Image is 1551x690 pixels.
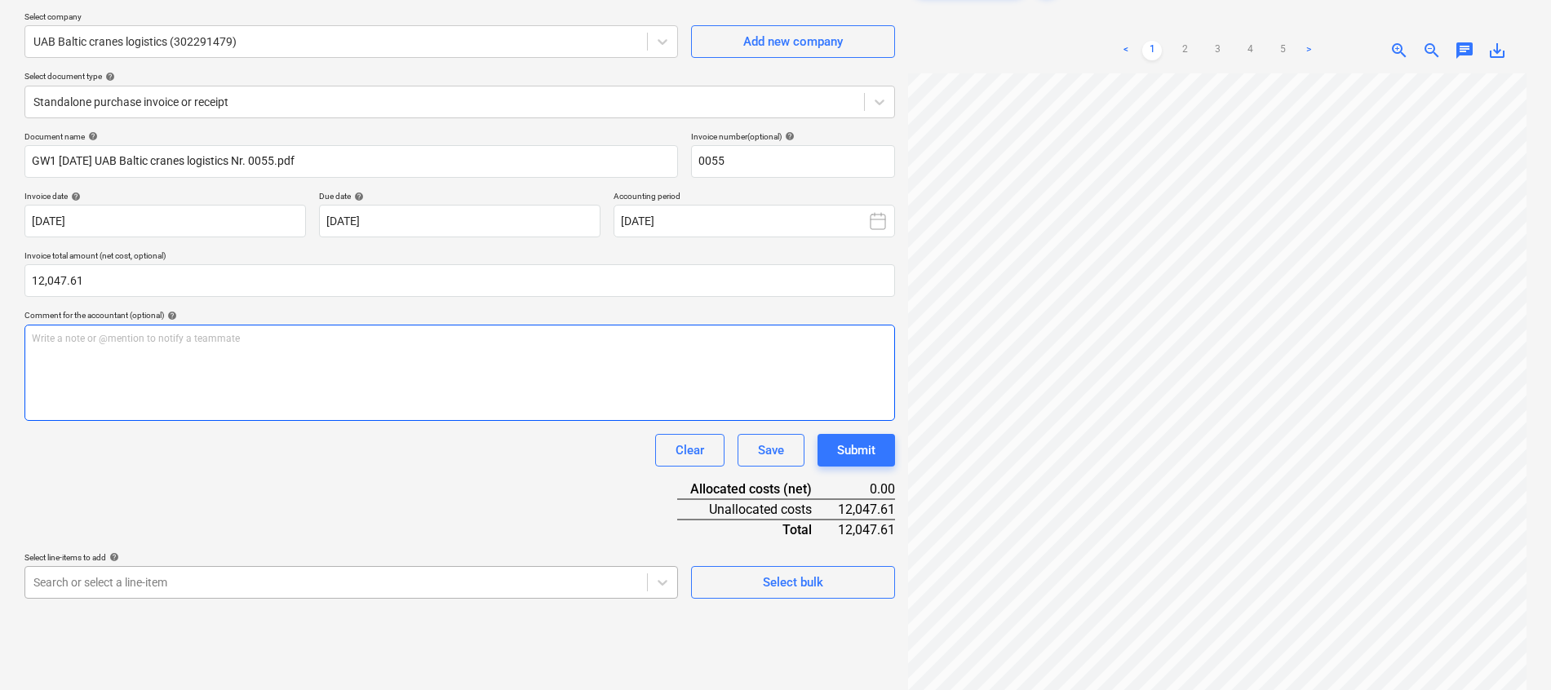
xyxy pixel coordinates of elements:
[838,480,895,499] div: 0.00
[1273,41,1292,60] a: Page 5
[655,434,725,467] button: Clear
[838,520,895,539] div: 12,047.61
[24,131,678,142] div: Document name
[838,499,895,520] div: 12,047.61
[68,192,81,201] span: help
[24,310,895,321] div: Comment for the accountant (optional)
[677,499,838,520] div: Unallocated costs
[1422,41,1442,60] span: zoom_out
[1175,41,1194,60] a: Page 2
[24,205,306,237] input: Invoice date not specified
[164,311,177,321] span: help
[24,250,895,264] p: Invoice total amount (net cost, optional)
[614,205,895,237] button: [DATE]
[24,552,678,563] div: Select line-items to add
[102,72,115,82] span: help
[758,440,784,461] div: Save
[677,520,838,539] div: Total
[763,572,823,593] div: Select bulk
[691,145,895,178] input: Invoice number
[319,191,600,201] div: Due date
[1142,41,1162,60] a: Page 1 is your current page
[676,440,704,461] div: Clear
[1389,41,1409,60] span: zoom_in
[24,71,895,82] div: Select document type
[691,25,895,58] button: Add new company
[743,31,843,52] div: Add new company
[837,440,875,461] div: Submit
[24,191,306,201] div: Invoice date
[24,145,678,178] input: Document name
[614,191,895,205] p: Accounting period
[1240,41,1260,60] a: Page 4
[106,552,119,562] span: help
[319,205,600,237] input: Due date not specified
[1299,41,1318,60] a: Next page
[1208,41,1227,60] a: Page 3
[818,434,895,467] button: Submit
[85,131,98,141] span: help
[24,264,895,297] input: Invoice total amount (net cost, optional)
[1116,41,1136,60] a: Previous page
[677,480,838,499] div: Allocated costs (net)
[782,131,795,141] span: help
[691,566,895,599] button: Select bulk
[738,434,804,467] button: Save
[1455,41,1474,60] span: chat
[1487,41,1507,60] span: save_alt
[691,131,895,142] div: Invoice number (optional)
[351,192,364,201] span: help
[1469,612,1551,690] iframe: Chat Widget
[24,11,678,25] p: Select company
